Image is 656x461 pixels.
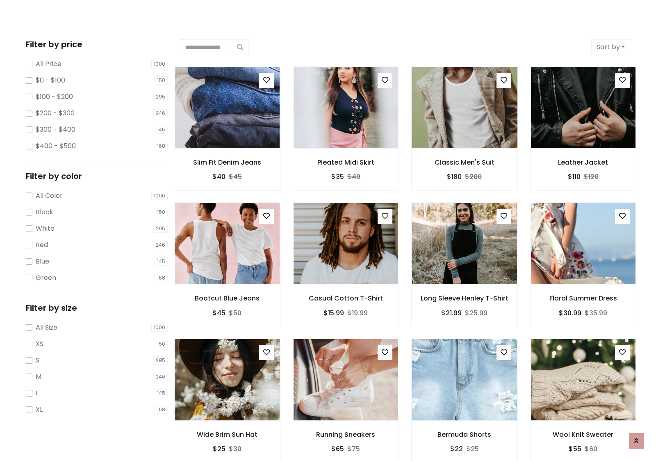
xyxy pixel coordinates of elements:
[36,388,39,398] label: L
[153,356,168,365] span: 295
[323,309,344,317] h6: $15.99
[36,273,56,283] label: Green
[569,445,581,453] h6: $55
[591,39,630,55] button: Sort by
[347,444,360,454] del: $75
[441,309,462,317] h6: $21.99
[36,405,43,415] label: XL
[412,158,517,166] h6: Classic Men's Suit
[155,142,168,150] span: 168
[153,109,168,117] span: 246
[155,126,168,134] span: 145
[229,308,241,318] del: $50
[36,355,39,365] label: S
[153,93,168,101] span: 295
[212,309,225,317] h6: $45
[585,444,597,454] del: $60
[347,308,368,318] del: $19.99
[153,225,168,233] span: 295
[155,76,168,85] span: 150
[174,294,280,302] h6: Bootcut Blue Jeans
[412,431,517,438] h6: Bermuda Shorts
[585,308,607,318] del: $35.99
[174,431,280,438] h6: Wide Brim Sun Hat
[36,125,75,135] label: $300 - $400
[559,309,581,317] h6: $30.99
[36,76,65,85] label: $0 - $100
[155,389,168,397] span: 145
[155,208,168,216] span: 150
[153,373,168,381] span: 246
[568,173,581,181] h6: $110
[465,172,482,181] del: $200
[412,294,517,302] h6: Long Sleeve Henley T-Shirt
[155,340,168,348] span: 150
[36,323,57,333] label: All Size
[347,172,360,181] del: $40
[151,60,168,68] span: 1000
[212,173,225,181] h6: $40
[36,339,43,349] label: XS
[36,372,41,382] label: M
[531,158,636,166] h6: Leather Jacket
[36,59,61,69] label: All Price
[36,92,73,102] label: $100 - $200
[36,207,53,217] label: Black
[26,39,168,49] h5: Filter by price
[153,241,168,249] span: 246
[151,323,168,332] span: 1000
[36,240,48,250] label: Red
[531,294,636,302] h6: Floral Summer Dress
[174,158,280,166] h6: Slim Fit Denim Jeans
[584,172,599,181] del: $120
[26,171,168,181] h5: Filter by color
[293,158,399,166] h6: Pleated Midi Skirt
[26,303,168,313] h5: Filter by size
[36,191,63,201] label: All Color
[36,224,55,234] label: White
[155,406,168,414] span: 168
[213,445,225,453] h6: $25
[229,172,242,181] del: $45
[36,257,49,266] label: Blue
[229,444,241,454] del: $30
[450,445,463,453] h6: $22
[151,192,168,200] span: 1000
[465,308,487,318] del: $25.99
[155,274,168,282] span: 168
[466,444,479,454] del: $25
[331,173,344,181] h6: $35
[293,431,399,438] h6: Running Sneakers
[155,257,168,266] span: 145
[531,431,636,438] h6: Wool Knit Sweater
[293,294,399,302] h6: Casual Cotton T-Shirt
[36,141,76,151] label: $400 - $500
[36,108,75,118] label: $200 - $300
[331,445,344,453] h6: $65
[447,173,462,181] h6: $180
